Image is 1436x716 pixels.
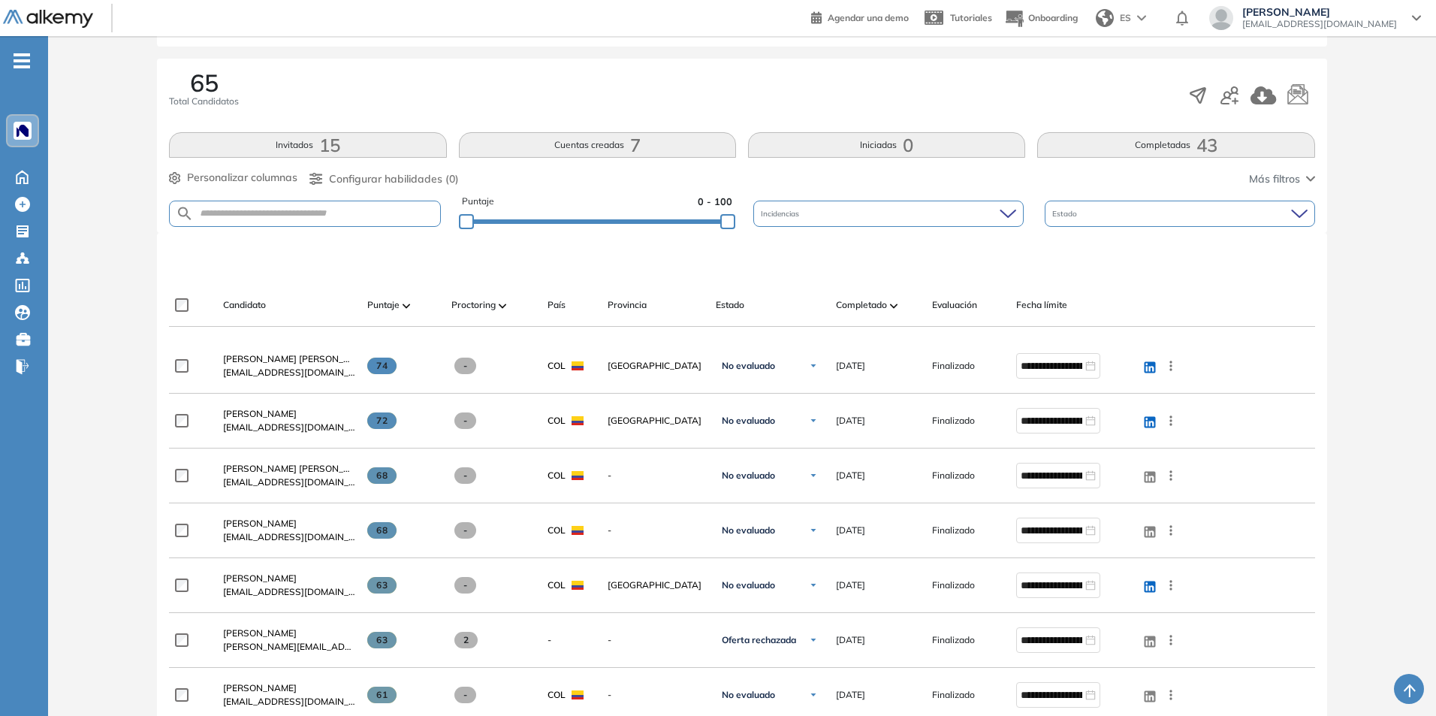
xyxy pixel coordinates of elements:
img: COL [572,581,584,590]
img: Logo [3,10,93,29]
span: [EMAIL_ADDRESS][DOMAIN_NAME] [223,695,355,708]
img: arrow [1137,15,1146,21]
button: Cuentas creadas7 [459,132,736,158]
span: - [454,687,476,703]
img: world [1096,9,1114,27]
span: COL [548,688,566,702]
a: [PERSON_NAME] [223,681,355,695]
span: [GEOGRAPHIC_DATA] [608,414,704,427]
span: 74 [367,358,397,374]
span: Finalizado [932,579,975,592]
img: SEARCH_ALT [176,204,194,223]
span: - [608,688,704,702]
div: Estado [1045,201,1315,227]
span: Puntaje [462,195,494,209]
a: [PERSON_NAME] [223,572,355,585]
span: [DATE] [836,469,865,482]
span: 2 [454,632,478,648]
span: - [608,633,704,647]
span: [DATE] [836,524,865,537]
img: Ícono de flecha [809,361,818,370]
img: COL [572,526,584,535]
span: Oferta rechazada [722,634,796,646]
span: No evaluado [722,470,775,482]
span: COL [548,579,566,592]
span: Candidato [223,298,266,312]
span: No evaluado [722,579,775,591]
span: [DATE] [836,579,865,592]
span: No evaluado [722,524,775,536]
span: 0 - 100 [698,195,732,209]
span: [PERSON_NAME] [223,627,297,639]
a: [PERSON_NAME] [PERSON_NAME] [223,352,355,366]
span: - [454,358,476,374]
img: Ícono de flecha [809,581,818,590]
span: Estado [1052,208,1080,219]
span: [DATE] [836,688,865,702]
span: Agendar una demo [828,12,909,23]
span: Más filtros [1249,171,1300,187]
span: No evaluado [722,360,775,372]
span: No evaluado [722,689,775,701]
a: [PERSON_NAME] [223,517,355,530]
img: Ícono de flecha [809,636,818,645]
button: Personalizar columnas [169,170,297,186]
span: Personalizar columnas [187,170,297,186]
span: Puntaje [367,298,400,312]
span: Proctoring [451,298,496,312]
span: Finalizado [932,414,975,427]
span: Configurar habilidades (0) [329,171,459,187]
span: - [454,577,476,594]
span: País [548,298,566,312]
span: [EMAIL_ADDRESS][DOMAIN_NAME] [223,476,355,489]
span: Finalizado [932,469,975,482]
span: - [548,633,551,647]
button: Invitados15 [169,132,446,158]
a: [PERSON_NAME] [223,627,355,640]
span: - [454,412,476,429]
span: Finalizado [932,524,975,537]
span: Completado [836,298,887,312]
span: [GEOGRAPHIC_DATA] [608,359,704,373]
span: Finalizado [932,633,975,647]
img: Ícono de flecha [809,471,818,480]
span: Fecha límite [1016,298,1067,312]
span: [DATE] [836,414,865,427]
span: [PERSON_NAME] [PERSON_NAME] [223,463,373,474]
span: 68 [367,467,397,484]
span: - [608,524,704,537]
img: [missing "en.ARROW_ALT" translation] [403,304,410,308]
button: Onboarding [1004,2,1078,35]
span: [EMAIL_ADDRESS][DOMAIN_NAME] [223,366,355,379]
span: [DATE] [836,359,865,373]
span: 63 [367,577,397,594]
span: [PERSON_NAME] [1242,6,1397,18]
span: COL [548,469,566,482]
img: [missing "en.ARROW_ALT" translation] [890,304,897,308]
span: 61 [367,687,397,703]
span: [PERSON_NAME] [PERSON_NAME] [223,353,373,364]
span: 65 [190,71,219,95]
span: Onboarding [1028,12,1078,23]
span: ES [1120,11,1131,25]
span: [EMAIL_ADDRESS][DOMAIN_NAME] [223,421,355,434]
span: COL [548,414,566,427]
span: Tutoriales [950,12,992,23]
span: - [454,467,476,484]
span: No evaluado [722,415,775,427]
span: 68 [367,522,397,539]
span: COL [548,524,566,537]
img: Ícono de flecha [809,526,818,535]
span: [PERSON_NAME] [223,572,297,584]
span: Estado [716,298,744,312]
span: [PERSON_NAME] [223,682,297,693]
span: 63 [367,632,397,648]
span: [DATE] [836,633,865,647]
span: [PERSON_NAME] [223,518,297,529]
button: Iniciadas0 [748,132,1025,158]
span: [PERSON_NAME][EMAIL_ADDRESS][PERSON_NAME][DOMAIN_NAME] [223,640,355,654]
a: Agendar una demo [811,8,909,26]
span: - [608,469,704,482]
button: Más filtros [1249,171,1315,187]
a: [PERSON_NAME] [223,407,355,421]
